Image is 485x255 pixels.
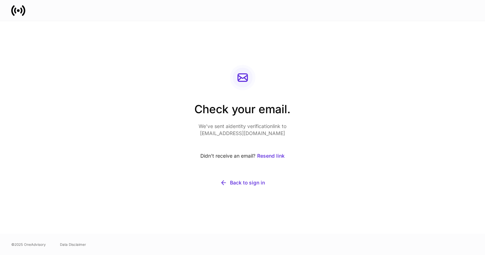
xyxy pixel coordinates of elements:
[194,123,291,137] p: We’ve sent a identity verification link to [EMAIL_ADDRESS][DOMAIN_NAME]
[11,242,46,247] span: © 2025 OneAdvisory
[257,148,285,164] button: Resend link
[194,148,291,164] div: Didn’t receive an email?
[194,175,291,190] button: Back to sign in
[230,179,265,186] div: Back to sign in
[60,242,86,247] a: Data Disclaimer
[257,152,285,159] div: Resend link
[194,102,291,123] h2: Check your email.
